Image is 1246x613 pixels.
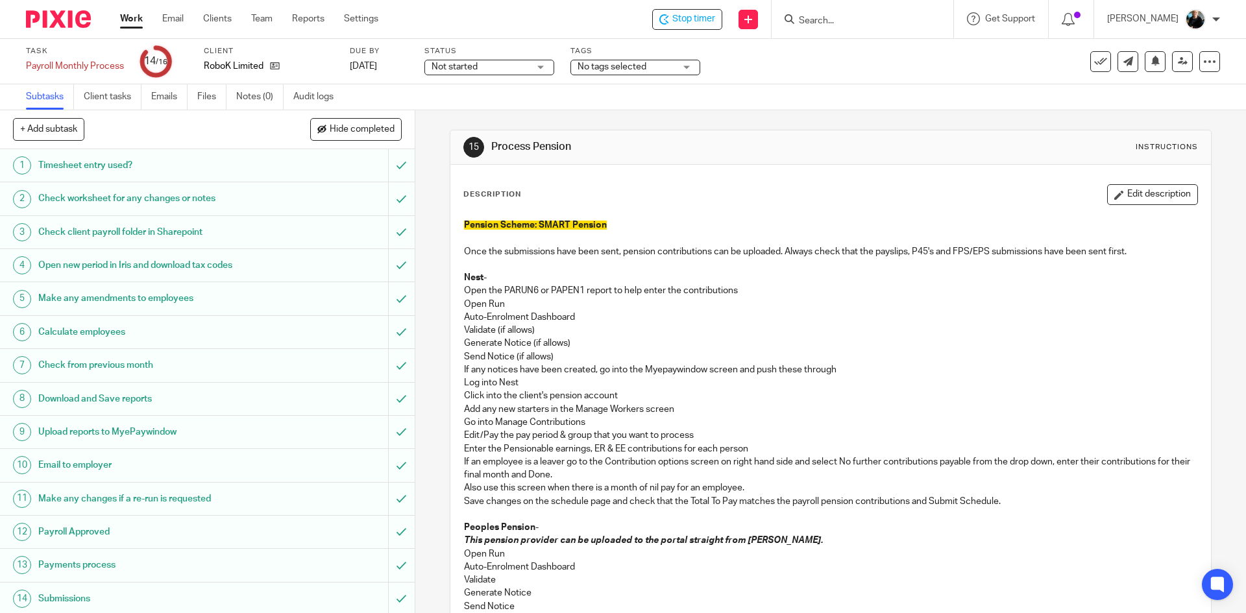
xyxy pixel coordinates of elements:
p: Description [463,189,521,200]
p: If any notices have been created, go into the Myepaywindow screen and push these through [464,363,1197,376]
div: 4 [13,256,31,274]
span: Get Support [985,14,1035,23]
div: RoboK Limited - Payroll Monthly Process [652,9,722,30]
div: 9 [13,423,31,441]
h1: Make any changes if a re-run is requested [38,489,263,509]
h1: Payroll Approved [38,522,263,542]
h1: Process Pension [491,140,859,154]
p: Generate Notice (if allows) [464,337,1197,350]
h1: Payments process [38,555,263,575]
p: [PERSON_NAME] [1107,12,1179,25]
a: Team [251,12,273,25]
p: Send Notice [464,600,1197,613]
a: Email [162,12,184,25]
p: Validate (if allows) [464,324,1197,337]
small: /16 [156,58,167,66]
div: Payroll Monthly Process [26,60,124,73]
h1: Check worksheet for any changes or notes [38,189,263,208]
p: Send Notice (if allows) [464,350,1197,363]
div: 6 [13,323,31,341]
div: 8 [13,390,31,408]
strong: Nest [464,273,483,282]
a: Subtasks [26,84,74,110]
div: 11 [13,490,31,508]
p: Open the PARUN6 or PAPEN1 report to help enter the contributions [464,284,1197,297]
a: Clients [203,12,232,25]
label: Due by [350,46,408,56]
div: Instructions [1136,142,1198,152]
div: 14 [13,590,31,608]
strong: Peoples Pension [464,523,535,532]
a: Reports [292,12,324,25]
span: Not started [432,62,478,71]
h1: Timesheet entry used? [38,156,263,175]
label: Tags [570,46,700,56]
div: 13 [13,556,31,574]
label: Status [424,46,554,56]
label: Client [204,46,334,56]
p: - [464,521,1197,534]
a: Files [197,84,226,110]
p: Log into Nest [464,376,1197,389]
h1: Check client payroll folder in Sharepoint [38,222,263,242]
img: nicky-partington.jpg [1185,9,1206,30]
span: No tags selected [578,62,646,71]
img: Pixie [26,10,91,28]
div: 15 [463,137,484,158]
p: Edit/Pay the pay period & group that you want to process [464,429,1197,442]
p: Save changes on the schedule page and check that the Total To Pay matches the payroll pension con... [464,495,1197,508]
p: Go into Manage Contributions [464,416,1197,429]
p: Once the submissions have been sent, pension contributions can be uploaded. Always check that the... [464,245,1197,258]
h1: Calculate employees [38,322,263,342]
a: Emails [151,84,188,110]
button: + Add subtask [13,118,84,140]
p: Open Run [464,547,1197,560]
div: 1 [13,156,31,174]
input: Search [798,16,914,27]
div: 3 [13,223,31,241]
p: Add any new starters in the Manage Workers screen [464,403,1197,416]
div: 12 [13,523,31,541]
h1: Download and Save reports [38,389,263,409]
p: RoboK Limited [204,60,263,73]
span: Stop timer [672,12,715,26]
a: Client tasks [84,84,141,110]
button: Hide completed [310,118,402,140]
h1: Check from previous month [38,355,263,375]
h1: Open new period in Iris and download tax codes [38,256,263,275]
h1: Upload reports to MyePaywindow [38,422,263,442]
p: Generate Notice [464,586,1197,599]
div: 5 [13,290,31,308]
p: Enter the Pensionable earnings, ER & EE contributions for each person [464,442,1197,455]
p: Validate [464,573,1197,586]
p: Auto-Enrolment Dashboard [464,560,1197,573]
p: Auto-Enrolment Dashboard [464,311,1197,324]
em: This pension provider can be uploaded to the portal straight from [PERSON_NAME]. [464,536,823,545]
p: Click into the client's pension account [464,389,1197,402]
div: 7 [13,356,31,374]
h1: Make any amendments to employees [38,289,263,308]
h1: Email to employer [38,455,263,475]
a: Settings [344,12,378,25]
a: Work [120,12,143,25]
p: - [464,271,1197,284]
div: 10 [13,456,31,474]
div: 2 [13,190,31,208]
a: Notes (0) [236,84,284,110]
button: Edit description [1107,184,1198,205]
h1: Submissions [38,589,263,608]
a: Audit logs [293,84,343,110]
span: [DATE] [350,62,377,71]
p: Also use this screen when there is a month of nil pay for an employee. [464,481,1197,494]
span: Pension Scheme: SMART Pension [464,221,607,230]
div: 14 [144,54,167,69]
p: If an employee is a leaver go to the Contribution options screen on right hand side and select No... [464,455,1197,482]
span: Hide completed [330,125,395,135]
label: Task [26,46,124,56]
p: Open Run [464,298,1197,311]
